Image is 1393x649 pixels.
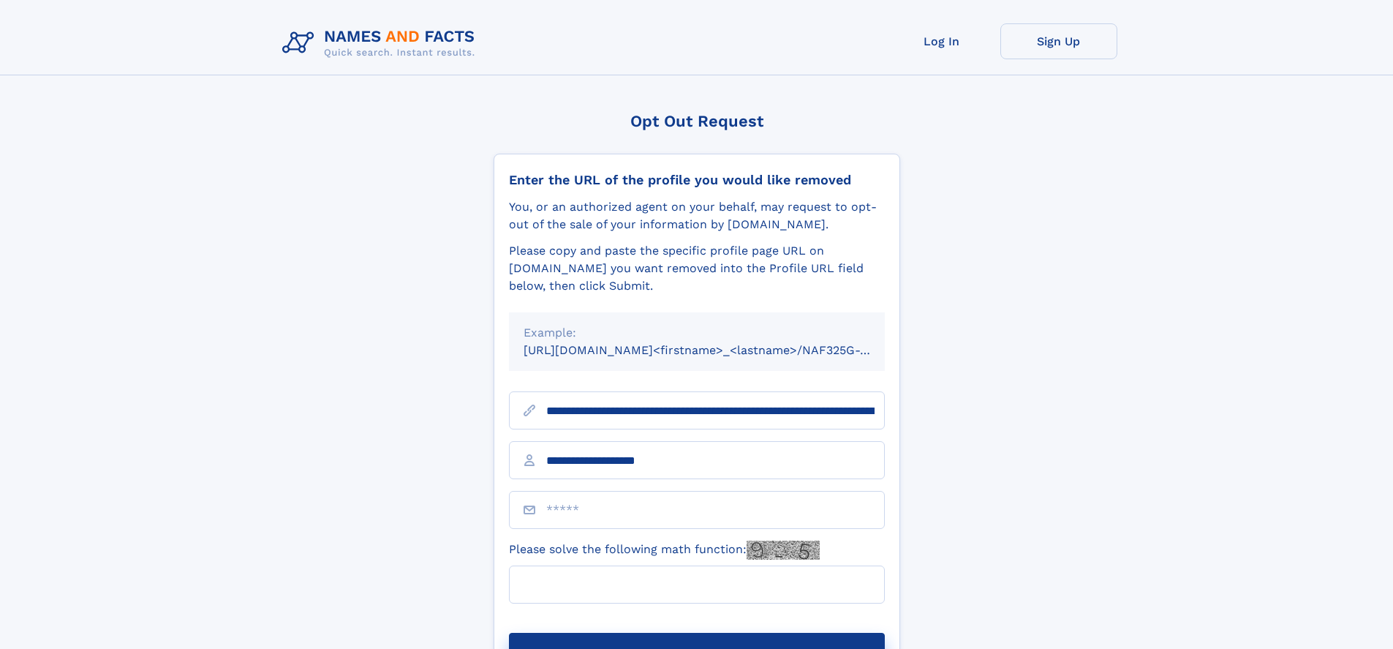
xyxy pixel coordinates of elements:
[883,23,1000,59] a: Log In
[524,343,913,357] small: [URL][DOMAIN_NAME]<firstname>_<lastname>/NAF325G-xxxxxxxx
[494,112,900,130] div: Opt Out Request
[509,172,885,188] div: Enter the URL of the profile you would like removed
[524,324,870,342] div: Example:
[509,242,885,295] div: Please copy and paste the specific profile page URL on [DOMAIN_NAME] you want removed into the Pr...
[1000,23,1117,59] a: Sign Up
[276,23,487,63] img: Logo Names and Facts
[509,541,820,560] label: Please solve the following math function:
[509,198,885,233] div: You, or an authorized agent on your behalf, may request to opt-out of the sale of your informatio...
